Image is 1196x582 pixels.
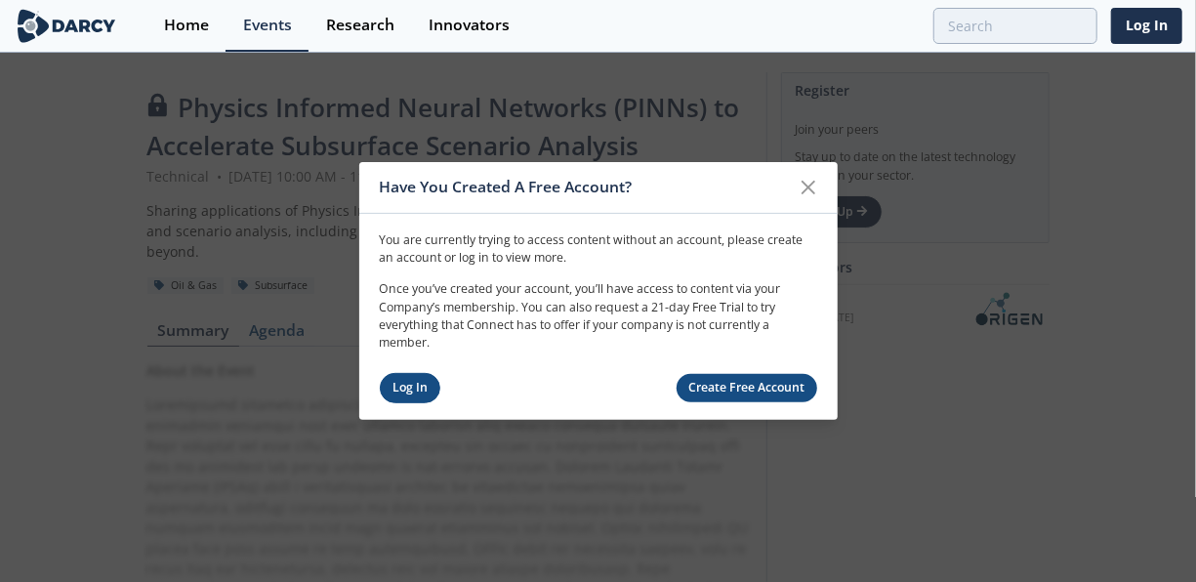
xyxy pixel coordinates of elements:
[380,169,791,206] div: Have You Created A Free Account?
[933,8,1097,44] input: Advanced Search
[677,374,817,402] a: Create Free Account
[243,18,292,33] div: Events
[164,18,209,33] div: Home
[380,230,817,267] p: You are currently trying to access content without an account, please create an account or log in...
[429,18,510,33] div: Innovators
[1111,8,1182,44] a: Log In
[380,280,817,353] p: Once you’ve created your account, you’ll have access to content via your Company’s membership. Yo...
[14,9,119,43] img: logo-wide.svg
[326,18,394,33] div: Research
[380,373,441,403] a: Log In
